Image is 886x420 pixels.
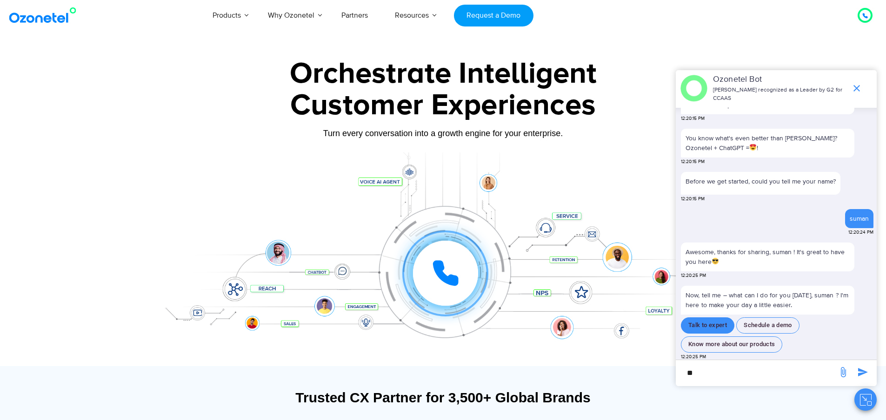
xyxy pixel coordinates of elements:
a: Request a Demo [454,5,533,26]
span: send message [853,363,872,381]
span: 12:20:15 PM [681,158,705,165]
span: send message [834,363,853,381]
div: Turn every conversation into a growth engine for your enterprise. [153,128,734,138]
div: new-msg-input [680,365,833,381]
p: [PERSON_NAME] recognized as a Leader by G2 for CCAAS [713,86,846,103]
button: Talk to expert [681,317,734,334]
span: 12:20:25 PM [681,354,706,361]
img: 😎 [712,258,719,264]
img: header [680,75,707,102]
span: 12:20:15 PM [681,196,705,203]
div: Customer Experiences [153,83,734,128]
div: Orchestrate Intelligent [153,59,734,89]
p: You know what's even better than [PERSON_NAME]? Ozonetel + ChatGPT = ! [686,133,850,153]
div: suman [850,214,869,223]
p: Awesome, thanks for sharing, suman ! It's great to have you here [686,247,850,267]
div: Trusted CX Partner for 3,500+ Global Brands [157,389,729,406]
span: 12:20:24 PM [848,229,873,236]
span: 12:20:25 PM [681,272,706,279]
span: end chat or minimize [847,79,866,98]
p: Before we get started, could you tell me your name? [686,177,836,186]
p: Ozonetel Bot [713,73,846,86]
p: Now, tell me – what can I do for you [DATE], suman ? I'm here to make your day a little easier. [681,286,854,315]
button: Close chat [854,388,877,411]
button: Know more about our products [681,336,782,353]
button: Schedule a demo [736,317,799,334]
img: 😍 [750,144,756,151]
span: 12:20:15 PM [681,115,705,122]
